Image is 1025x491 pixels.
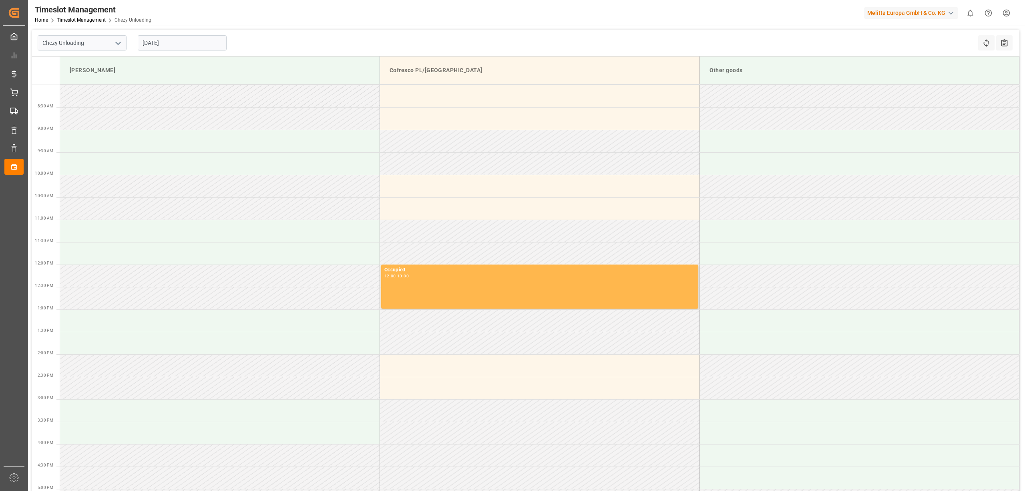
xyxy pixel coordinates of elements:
div: Occupied [384,266,695,274]
div: Timeslot Management [35,4,151,16]
a: Timeslot Management [57,17,106,23]
div: Cofresco PL/[GEOGRAPHIC_DATA] [386,63,693,78]
span: 12:30 PM [35,283,53,288]
button: open menu [112,37,124,49]
span: 9:00 AM [38,126,53,131]
span: 8:30 AM [38,104,53,108]
span: 12:00 PM [35,261,53,265]
span: 4:30 PM [38,463,53,467]
div: [PERSON_NAME] [66,63,373,78]
button: Melitta Europa GmbH & Co. KG [864,5,961,20]
div: 13:00 [397,274,409,278]
span: 3:00 PM [38,396,53,400]
span: 9:30 AM [38,149,53,153]
input: Type to search/select [38,35,127,51]
div: - [396,274,397,278]
span: 5:00 PM [38,485,53,490]
span: 2:00 PM [38,351,53,355]
span: 3:30 PM [38,418,53,422]
span: 11:30 AM [35,238,53,243]
span: 2:30 PM [38,373,53,378]
a: Home [35,17,48,23]
span: 1:00 PM [38,306,53,310]
input: DD-MM-YYYY [138,35,227,51]
button: show 0 new notifications [961,4,979,22]
span: 11:00 AM [35,216,53,220]
div: 12:00 [384,274,396,278]
span: 10:00 AM [35,171,53,176]
button: Help Center [979,4,997,22]
span: 1:30 PM [38,328,53,333]
div: Other goods [706,63,1013,78]
span: 4:00 PM [38,440,53,445]
span: 10:30 AM [35,194,53,198]
div: Melitta Europa GmbH & Co. KG [864,7,958,19]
